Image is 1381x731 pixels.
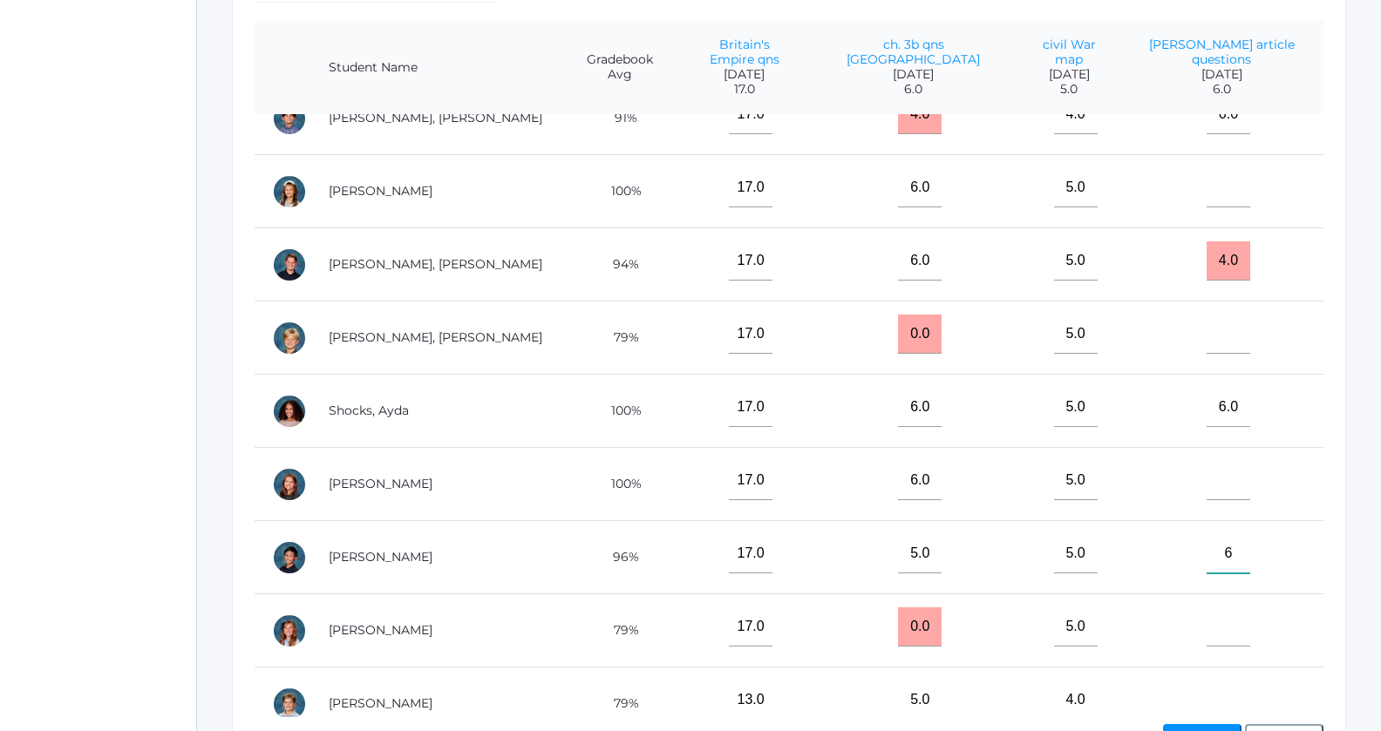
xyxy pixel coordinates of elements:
th: Student Name [311,20,561,115]
span: 17.0 [697,82,793,97]
span: [DATE] [697,67,793,82]
div: Ayla Smith [272,467,307,502]
span: 6.0 [1138,82,1306,97]
span: [DATE] [827,67,1001,82]
a: [PERSON_NAME], [PERSON_NAME] [329,329,542,345]
a: [PERSON_NAME] [329,695,432,711]
a: [PERSON_NAME] [329,183,432,199]
td: 79% [561,594,679,667]
div: Reagan Reynolds [272,174,307,209]
a: Shocks, Ayda [329,403,409,418]
div: Ryder Roberts [272,247,307,282]
th: Gradebook Avg [561,20,679,115]
td: 100% [561,155,679,228]
td: 96% [561,521,679,594]
td: 91% [561,82,679,155]
div: Levi Sergey [272,321,307,355]
a: civil War map [1043,37,1096,67]
span: 6.0 [827,82,1001,97]
span: 5.0 [1035,82,1103,97]
a: [PERSON_NAME] [329,622,432,638]
td: 100% [561,375,679,448]
a: [PERSON_NAME], [PERSON_NAME] [329,110,542,125]
a: ch. 3b qns [GEOGRAPHIC_DATA] [847,37,980,67]
td: 100% [561,448,679,521]
div: Arielle White [272,613,307,648]
a: [PERSON_NAME] [329,476,432,491]
a: [PERSON_NAME] [329,549,432,565]
div: Matteo Soratorio [272,540,307,575]
div: Ayda Shocks [272,394,307,429]
a: [PERSON_NAME] article questions [1149,37,1295,67]
span: [DATE] [1035,67,1103,82]
a: Britain's Empire qns [710,37,779,67]
td: 94% [561,228,679,301]
td: 79% [561,301,679,375]
div: Hudson Purser [272,101,307,136]
div: Zade Wilson [272,687,307,721]
a: [PERSON_NAME], [PERSON_NAME] [329,256,542,272]
span: [DATE] [1138,67,1306,82]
